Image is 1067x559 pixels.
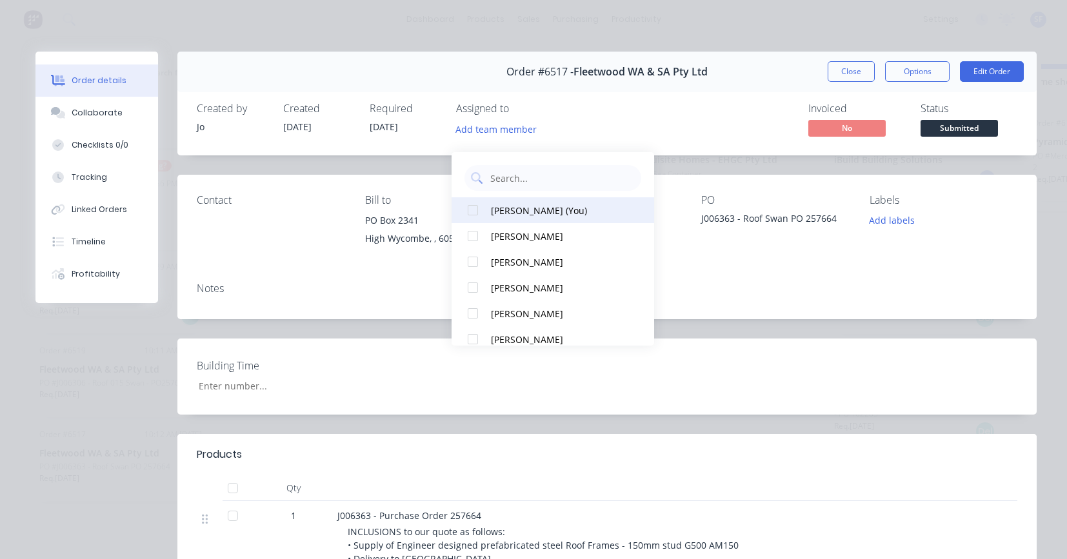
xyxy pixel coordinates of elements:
button: [PERSON_NAME] [452,275,654,300]
button: Collaborate [35,97,158,129]
div: [PERSON_NAME] [491,230,627,243]
div: PO Box 2341 [365,211,513,230]
button: Add team member [449,120,544,137]
button: [PERSON_NAME] [452,326,654,352]
span: [DATE] [370,121,398,133]
button: Checklists 0/0 [35,129,158,161]
input: Enter number... [188,376,358,395]
div: Assigned to [456,103,585,115]
div: [PERSON_NAME] [491,307,627,320]
div: Order details [72,75,126,86]
button: Add labels [863,211,922,229]
div: [PERSON_NAME] [491,255,627,269]
button: Profitability [35,258,158,290]
div: Invoiced [808,103,905,115]
div: Created by [197,103,268,115]
button: Add team member [456,120,544,137]
button: Submitted [921,120,998,139]
div: High Wycombe, , 6057 [365,230,513,248]
div: Status [921,103,1017,115]
div: PO Box 2341High Wycombe, , 6057 [365,211,513,253]
button: Order details [35,64,158,97]
div: Products [197,447,242,462]
button: Close [828,61,875,82]
span: No [808,120,886,136]
button: Linked Orders [35,193,158,226]
div: Timeline [72,236,106,248]
span: [DATE] [283,121,312,133]
button: [PERSON_NAME] [452,249,654,275]
div: Created [283,103,354,115]
div: Collaborate [72,107,123,119]
div: Linked Orders [72,204,127,215]
span: Submitted [921,120,998,136]
div: J006363 - Roof Swan PO 257664 [701,211,849,230]
button: [PERSON_NAME] [452,223,654,249]
div: Bill to [365,194,513,206]
button: Options [885,61,950,82]
div: [PERSON_NAME] (You) [491,204,627,217]
div: Checklists 0/0 [72,139,128,151]
span: 1 [291,509,296,522]
div: Required [370,103,441,115]
button: [PERSON_NAME] (You) [452,197,654,223]
div: Contact [197,194,344,206]
span: J006363 - Purchase Order 257664 [337,509,481,522]
div: Labels [870,194,1017,206]
input: Search... [489,165,635,191]
div: PO [701,194,849,206]
div: Notes [197,282,1017,295]
div: Jo [197,120,268,133]
button: Edit Order [960,61,1024,82]
div: Profitability [72,268,120,280]
label: Building Time [197,358,358,373]
div: [PERSON_NAME] [491,281,627,295]
button: Tracking [35,161,158,193]
button: [PERSON_NAME] [452,300,654,326]
span: Order #6517 - [506,66,573,78]
div: Tracking [72,172,107,183]
button: Timeline [35,226,158,258]
div: Qty [255,475,332,501]
div: [PERSON_NAME] [491,333,627,346]
span: Fleetwood WA & SA Pty Ltd [573,66,708,78]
